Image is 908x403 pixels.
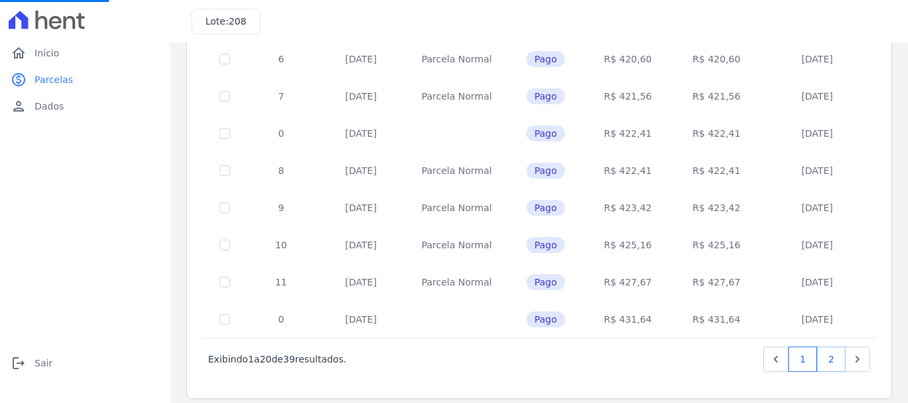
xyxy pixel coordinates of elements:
[219,240,230,250] input: Só é possível selecionar pagamentos em aberto
[246,40,316,78] td: 6
[584,264,672,301] td: R$ 427,67
[405,189,508,226] td: Parcela Normal
[761,301,873,338] td: [DATE]
[11,98,27,114] i: person
[584,226,672,264] td: R$ 425,16
[5,350,165,376] a: logoutSair
[246,226,316,264] td: 10
[219,91,230,102] input: Só é possível selecionar pagamentos em aberto
[526,200,565,216] span: Pago
[405,264,508,301] td: Parcela Normal
[761,189,873,226] td: [DATE]
[788,347,817,372] a: 1
[35,46,59,60] span: Início
[316,226,405,264] td: [DATE]
[229,16,247,27] span: 208
[316,115,405,152] td: [DATE]
[316,301,405,338] td: [DATE]
[526,163,565,179] span: Pago
[672,115,760,152] td: R$ 422,41
[584,115,672,152] td: R$ 422,41
[5,93,165,120] a: personDados
[11,355,27,371] i: logout
[316,78,405,115] td: [DATE]
[526,88,565,104] span: Pago
[761,226,873,264] td: [DATE]
[246,264,316,301] td: 11
[405,226,508,264] td: Parcela Normal
[526,237,565,253] span: Pago
[316,152,405,189] td: [DATE]
[11,45,27,61] i: home
[246,78,316,115] td: 7
[316,264,405,301] td: [DATE]
[260,354,272,364] span: 20
[584,189,672,226] td: R$ 423,42
[11,72,27,88] i: paid
[761,78,873,115] td: [DATE]
[526,125,565,141] span: Pago
[405,152,508,189] td: Parcela Normal
[763,347,788,372] a: Previous
[672,189,760,226] td: R$ 423,42
[5,40,165,66] a: homeInício
[405,40,508,78] td: Parcela Normal
[672,152,760,189] td: R$ 422,41
[246,152,316,189] td: 8
[584,301,672,338] td: R$ 431,64
[761,115,873,152] td: [DATE]
[672,78,760,115] td: R$ 421,56
[219,165,230,176] input: Só é possível selecionar pagamentos em aberto
[219,54,230,64] input: Só é possível selecionar pagamentos em aberto
[761,40,873,78] td: [DATE]
[5,66,165,93] a: paidParcelas
[526,311,565,327] span: Pago
[405,78,508,115] td: Parcela Normal
[316,189,405,226] td: [DATE]
[35,73,73,86] span: Parcelas
[246,189,316,226] td: 9
[208,353,346,366] p: Exibindo a de resultados.
[219,128,230,139] input: Só é possível selecionar pagamentos em aberto
[526,51,565,67] span: Pago
[205,15,247,29] h3: Lote:
[246,115,316,152] td: 0
[672,301,760,338] td: R$ 431,64
[246,301,316,338] td: 0
[283,354,295,364] span: 39
[584,78,672,115] td: R$ 421,56
[761,152,873,189] td: [DATE]
[219,314,230,325] input: Só é possível selecionar pagamentos em aberto
[584,40,672,78] td: R$ 420,60
[584,152,672,189] td: R$ 422,41
[248,354,254,364] span: 1
[526,274,565,290] span: Pago
[35,357,53,370] span: Sair
[761,264,873,301] td: [DATE]
[316,40,405,78] td: [DATE]
[219,277,230,287] input: Só é possível selecionar pagamentos em aberto
[219,202,230,213] input: Só é possível selecionar pagamentos em aberto
[672,264,760,301] td: R$ 427,67
[35,100,64,113] span: Dados
[845,347,870,372] a: Next
[672,226,760,264] td: R$ 425,16
[817,347,846,372] a: 2
[672,40,760,78] td: R$ 420,60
